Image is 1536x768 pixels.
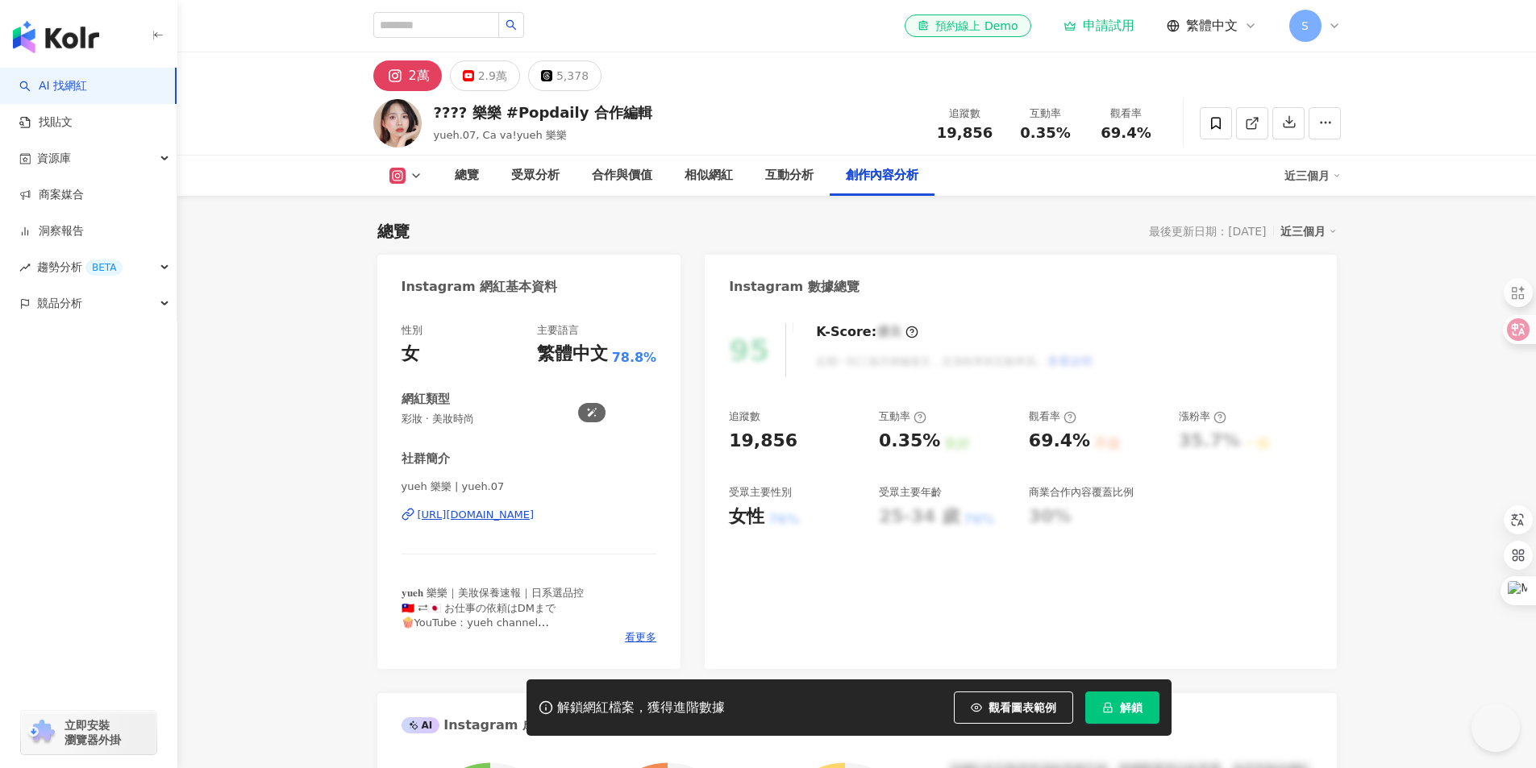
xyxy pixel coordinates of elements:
span: search [506,19,517,31]
img: logo [13,21,99,53]
div: 19,856 [729,429,797,454]
div: 追蹤數 [729,409,760,424]
div: Instagram 網紅基本資料 [402,278,558,296]
div: 追蹤數 [935,106,996,122]
div: 社群簡介 [402,450,450,467]
div: 互動分析 [765,166,814,185]
div: 網紅類型 [402,391,450,408]
div: 合作與價值 [592,166,652,185]
span: 趨勢分析 [37,249,123,285]
a: 洞察報告 [19,223,84,239]
a: chrome extension立即安裝 瀏覽器外掛 [21,711,156,754]
a: [URL][DOMAIN_NAME] [402,508,657,522]
span: yueh.07, Ca va!yueh 樂樂 [434,129,567,141]
img: chrome extension [26,720,57,745]
div: Instagram 數據總覽 [729,278,860,296]
div: 性別 [402,323,423,338]
span: lock [1102,702,1113,713]
span: 𝐲𝐮𝐞𝐡 樂樂｜美妝保養速報｜日系選品控 🇹🇼 ⮂🇯🇵 お仕事の依頼はDMまで 🍿YouTube：yueh channel 📮[EMAIL_ADDRESS][DOMAIN_NAME] [402,587,597,643]
div: 主要語言 [537,323,579,338]
div: K-Score : [816,323,918,341]
span: 78.8% [612,349,657,367]
button: 解鎖 [1085,691,1159,724]
div: 69.4% [1029,429,1090,454]
a: 找貼文 [19,114,73,131]
div: 繁體中文 [537,342,608,367]
span: 觀看圖表範例 [989,701,1056,714]
div: 女性 [729,504,764,529]
span: rise [19,262,31,273]
span: 0.35% [1020,125,1070,141]
div: 互動率 [879,409,926,424]
span: 立即安裝 瀏覽器外掛 [65,718,121,747]
span: S [1301,17,1309,35]
img: KOL Avatar [373,99,422,147]
div: 5,378 [556,64,589,87]
div: 受眾分析 [511,166,560,185]
button: 5,378 [528,60,601,91]
div: 創作內容分析 [846,166,918,185]
div: 觀看率 [1029,409,1076,424]
div: 近三個月 [1284,163,1341,189]
a: 商案媒合 [19,187,84,203]
div: 預約線上 Demo [918,18,1018,34]
div: ???? 樂樂 #Popdaily 合作編輯 [434,102,652,122]
button: 2萬 [373,60,442,91]
div: [URL][DOMAIN_NAME] [418,508,535,522]
button: 觀看圖表範例 [954,691,1073,724]
span: 資源庫 [37,140,71,176]
div: 受眾主要年齡 [879,485,942,500]
div: 2.9萬 [478,64,507,87]
div: 總覽 [455,166,479,185]
span: 競品分析 [37,285,82,322]
span: 繁體中文 [1186,17,1238,35]
div: 相似網紅 [685,166,733,185]
div: 解鎖網紅檔案，獲得進階數據 [557,700,725,716]
span: 彩妝 · 美妝時尚 [402,412,657,426]
span: 19,856 [937,124,993,141]
div: 2萬 [409,64,430,87]
span: 看更多 [625,630,656,645]
div: 0.35% [879,429,940,454]
a: 預約線上 Demo [905,15,1030,37]
div: 商業合作內容覆蓋比例 [1029,485,1134,500]
div: 漲粉率 [1179,409,1226,424]
a: searchAI 找網紅 [19,78,87,94]
div: 近三個月 [1280,221,1337,242]
span: yueh 樂樂 | yueh.07 [402,479,657,494]
div: 女 [402,342,419,367]
a: 申請試用 [1064,18,1134,34]
span: 69.4% [1101,125,1151,141]
div: 最後更新日期：[DATE] [1149,225,1266,238]
div: 觀看率 [1096,106,1157,122]
span: 解鎖 [1120,701,1143,714]
div: BETA [85,259,123,276]
div: 總覽 [377,220,410,243]
button: 2.9萬 [450,60,520,91]
div: 受眾主要性別 [729,485,792,500]
div: 互動率 [1015,106,1076,122]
